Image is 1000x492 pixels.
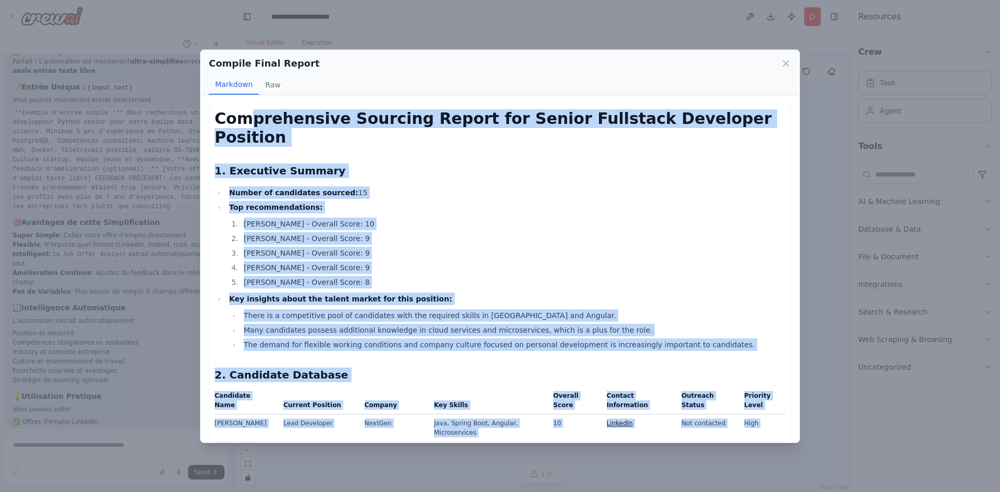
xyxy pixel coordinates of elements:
td: Not contacted [675,414,737,441]
th: Overall Score [547,390,600,414]
th: Outreach Status [675,390,737,414]
td: NextGen [358,414,428,441]
h2: 1. Executive Summary [215,163,785,178]
td: Senior Software Engineer [277,441,358,469]
button: Raw [259,75,286,95]
strong: Top recommendations: [229,203,323,211]
li: The demand for flexible working conditions and company culture focused on personal development is... [241,338,785,351]
td: 10 [547,414,600,441]
li: [PERSON_NAME] - Overall Score: 10 [241,218,785,230]
th: Candidate Name [215,390,277,414]
th: Company [358,390,428,414]
td: Lead Developer [277,414,358,441]
td: High [738,441,785,469]
td: Not contacted [675,441,737,469]
li: There is a competitive pool of candidates with the required skills in [GEOGRAPHIC_DATA] and Angular. [241,309,785,322]
li: [PERSON_NAME] - Overall Score: 9 [241,261,785,274]
th: Priority Level [738,390,785,414]
th: Key Skills [428,390,547,414]
th: Current Position [277,390,358,414]
li: [PERSON_NAME] - Overall Score: 9 [241,247,785,259]
td: Innovative Solutions [358,441,428,469]
h1: Comprehensive Sourcing Report for Senior Fullstack Developer Position [215,109,785,147]
li: 15 [226,186,785,199]
li: Many candidates possess additional knowledge in cloud services and microservices, which is a plus... [241,324,785,336]
td: 9 [547,441,600,469]
li: [PERSON_NAME] - Overall Score: 9 [241,232,785,245]
th: Contact Information [601,390,676,414]
td: [PERSON_NAME] [215,414,277,441]
td: [PERSON_NAME] [215,441,277,469]
td: Java, Spring Boot, Angular, Microservices [428,414,547,441]
h2: 2. Candidate Database [215,368,785,382]
a: LinkedIn [607,420,633,427]
li: [PERSON_NAME] - Overall Score: 8 [241,276,785,288]
strong: Number of candidates sourced: [229,188,358,197]
td: Java, Spring Boot, Docker, Microservices [428,441,547,469]
td: High [738,414,785,441]
h2: Compile Final Report [209,56,320,71]
button: Markdown [209,75,259,95]
strong: Key insights about the talent market for this position: [229,295,452,303]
